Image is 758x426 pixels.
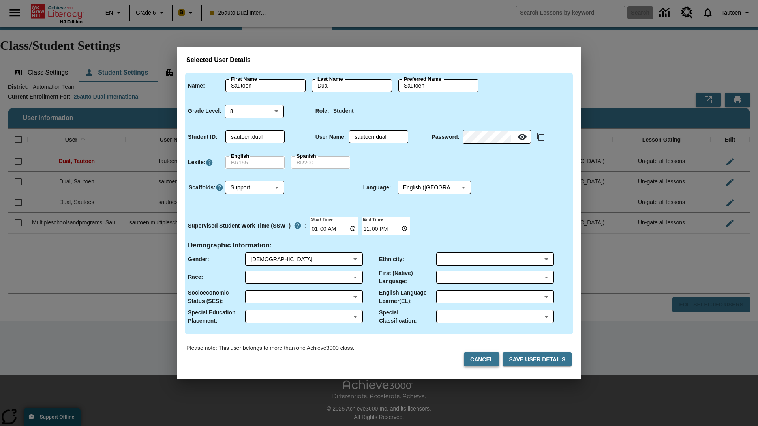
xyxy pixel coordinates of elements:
label: Last Name [317,76,343,83]
p: Grade Level : [188,107,221,115]
p: User Name : [315,133,346,141]
p: Please note: This user belongs to more than one Achieve3000 class. [186,344,354,352]
div: Language [398,181,471,194]
button: Click here to know more about Scaffolds [216,183,223,192]
div: : [188,219,307,233]
div: Support [225,181,284,194]
label: End Time [362,216,383,222]
div: English ([GEOGRAPHIC_DATA]) [398,181,471,194]
a: Click here to know more about Lexiles, Will open in new tab [205,159,213,166]
h4: Demographic Information : [188,241,272,250]
p: First (Native) Language : [379,269,436,286]
div: 8 [225,105,284,118]
p: Lexile : [188,158,205,166]
div: Password [463,131,531,144]
button: Save User Details [503,352,572,367]
label: Spanish [296,153,316,160]
p: Supervised Student Work Time (SSWT) [188,222,291,230]
p: Student [333,107,354,115]
p: Socioeconomic Status (SES) : [188,289,245,305]
button: Copy text to clipboard [534,130,548,144]
p: Special Education Placement : [188,308,245,325]
p: Ethnicity : [379,255,404,263]
p: Student ID : [188,133,218,141]
p: Name : [188,82,205,90]
div: User Name [349,131,408,143]
div: Student ID [225,131,285,143]
label: English [231,153,249,160]
p: Special Classification : [379,308,436,325]
button: Cancel [464,352,499,367]
div: Grade Level [225,105,284,118]
p: English Language Learner(EL) : [379,289,436,305]
label: Preferred Name [404,76,441,83]
p: Password : [432,133,460,141]
h3: Selected User Details [186,56,572,64]
p: Race : [188,273,203,281]
label: First Name [231,76,257,83]
p: Gender : [188,255,209,263]
label: Start Time [310,216,333,222]
p: Language : [363,183,391,192]
p: Role : [315,107,329,115]
div: Female [251,255,350,263]
button: Supervised Student Work Time is the timeframe when students can take LevelSet and when lessons ar... [291,219,305,233]
p: Scaffolds : [189,183,216,192]
button: Reveal Password [514,129,530,145]
div: Scaffolds [225,181,284,194]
